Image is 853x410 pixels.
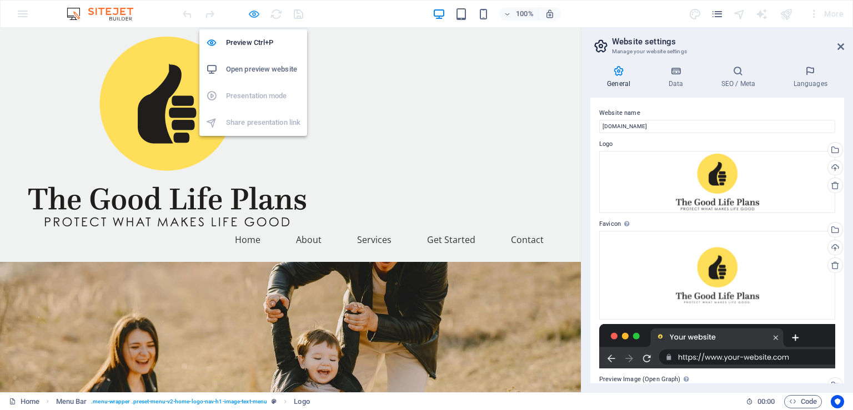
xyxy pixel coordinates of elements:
[789,395,817,408] span: Code
[612,37,844,47] h2: Website settings
[599,231,835,320] div: small-logo-the-best-life-insurance-plans-best-life-insurance-agent-best-life-insurance-broker-_y5...
[56,395,310,408] nav: breadcrumb
[599,373,835,386] label: Preview Image (Open Graph)
[28,9,306,199] img: thegoodlifeplans.com
[9,395,39,408] a: Click to cancel selection. Double-click to open Pages
[499,7,539,21] button: 100%
[599,138,835,151] label: Logo
[590,65,651,89] h4: General
[226,63,300,76] h6: Open preview website
[612,47,822,57] h3: Manage your website settings
[599,217,835,231] label: Favicon
[704,65,776,89] h4: SEO / Meta
[711,7,724,21] button: pages
[287,199,330,225] a: About
[64,7,147,21] img: Editor Logo
[502,199,553,225] a: Contact
[545,9,555,19] i: On resize automatically adjust zoom level to fit chosen device.
[599,151,835,213] div: v2-500px-the-best-life-insurance-plans-best-life-insurance-agent-best-life-insurance-broker-A8k74...
[765,397,767,406] span: :
[294,395,309,408] span: Click to select. Double-click to edit
[776,65,844,89] h4: Languages
[599,120,835,133] input: Name...
[418,199,484,225] a: Get Started
[91,395,267,408] span: . menu-wrapper .preset-menu-v2-home-logo-nav-h1-image-text-menu
[599,107,835,120] label: Website name
[272,398,277,404] i: This element is a customizable preset
[348,199,400,225] a: Services
[226,199,269,225] a: Home
[784,395,822,408] button: Code
[831,395,844,408] button: Usercentrics
[651,65,704,89] h4: Data
[226,36,300,49] h6: Preview Ctrl+P
[516,7,534,21] h6: 100%
[56,395,87,408] span: Click to select. Double-click to edit
[711,8,724,21] i: Pages (Ctrl+Alt+S)
[757,395,775,408] span: 00 00
[746,395,775,408] h6: Session time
